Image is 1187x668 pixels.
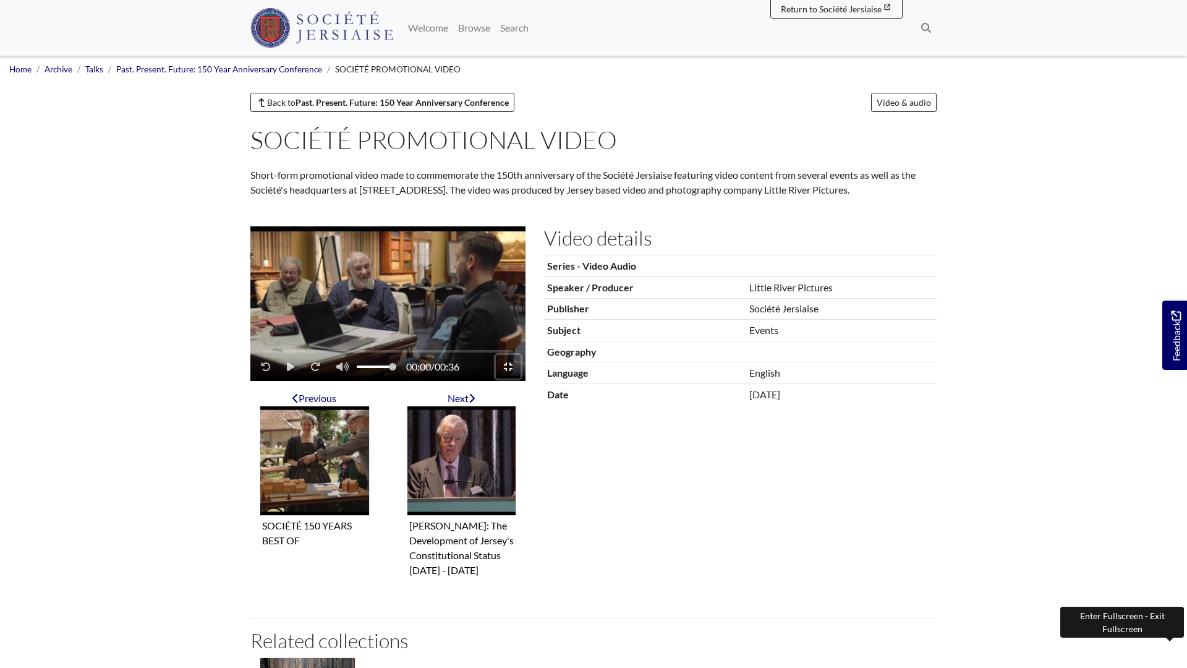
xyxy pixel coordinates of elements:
a: Video & audio [871,93,937,112]
th: Date [544,383,746,405]
td: Little River Pictures [746,276,937,298]
div: Next [407,391,517,406]
span: Return to Société Jersiaise [781,4,882,14]
td: Société Jersiaise [746,298,937,320]
span: Volume [357,362,396,372]
button: Play - Pause [279,355,302,379]
a: Previous item [260,391,370,550]
th: Series - Video Audio [544,255,746,277]
button: Rewind 10 seconds [253,355,279,379]
span: Feedback [1168,311,1183,361]
a: Would you like to provide feedback? [1162,301,1187,370]
a: Talks [85,64,103,74]
td: Events [746,320,937,341]
th: Speaker / Producer [544,276,746,298]
p: Short-form promotional video made to commemorate the 150th anniversary of the Société Jersiaise f... [250,168,937,197]
th: Publisher [544,298,746,320]
h2: Related collections [250,629,937,653]
span: 00:00 [406,361,431,372]
button: Enter Fullscreen - Exit Fullscreen [496,355,521,379]
a: Welcome [403,15,453,40]
td: English [746,362,937,384]
button: Fast-forward 10 seconds [302,355,328,379]
a: Back toPast. Present. Future: 150 Year Anniversary Conference [250,93,514,112]
th: Geography [544,341,746,362]
h1: SOCIÉTÉ PROMOTIONAL VIDEO [250,125,932,155]
figure: Video player [250,226,525,381]
a: Next item [407,391,517,580]
strong: Past. Present. Future: 150 Year Anniversary Conference [296,97,509,108]
span: SOCIÉTÉ PROMOTIONAL VIDEO [335,64,461,74]
span: / [406,359,459,374]
a: Archive [45,64,72,74]
a: Past. Present. Future: 150 Year Anniversary Conference [116,64,322,74]
div: Enter Fullscreen - Exit Fullscreen [1060,607,1184,638]
th: Language [544,362,746,384]
th: Subject [544,320,746,341]
a: Société Jersiaise logo [250,5,393,51]
a: Browse [453,15,495,40]
h2: Video details [544,226,937,250]
a: Search [495,15,534,40]
td: [DATE] [746,383,937,405]
img: SOCIÉTÉ 150 YEARS BEST OF [260,406,370,516]
div: Previous [260,391,370,406]
img: Philip Bailhache: The Development of Jersey's Constitutional Status 1873 - 2023 [407,406,517,516]
img: Société Jersiaise [250,8,393,48]
span: 00:36 [435,361,459,372]
a: Home [9,64,32,74]
button: Mute - Unmute [328,355,357,379]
